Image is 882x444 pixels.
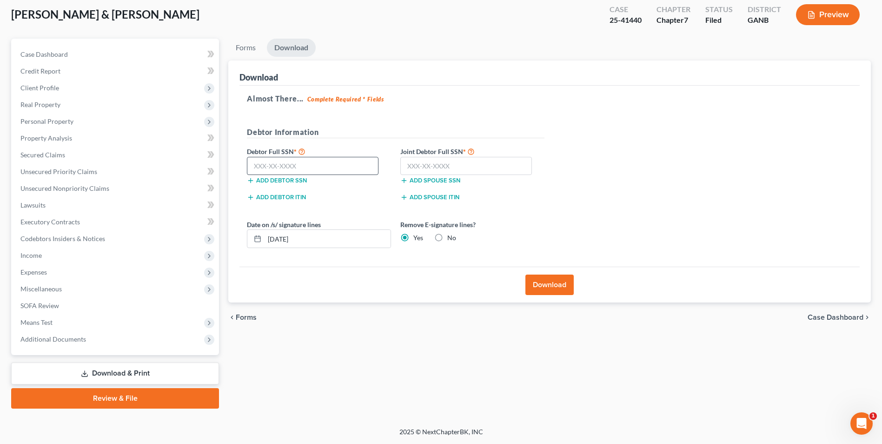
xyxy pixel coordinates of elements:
span: Codebtors Insiders & Notices [20,235,105,242]
span: Lawsuits [20,201,46,209]
i: chevron_right [863,314,871,321]
span: Case Dashboard [808,314,863,321]
span: Executory Contracts [20,218,80,226]
a: Credit Report [13,63,219,80]
button: Download [525,275,574,295]
input: MM/DD/YYYY [265,230,391,248]
h5: Debtor Information [247,127,544,138]
a: Case Dashboard chevron_right [808,314,871,321]
span: Credit Report [20,67,60,75]
span: Unsecured Nonpriority Claims [20,184,109,192]
a: Unsecured Nonpriority Claims [13,180,219,197]
span: Income [20,251,42,259]
div: 2025 © NextChapterBK, INC [176,427,706,444]
div: Chapter [657,15,690,26]
label: Joint Debtor Full SSN [396,146,549,157]
span: Miscellaneous [20,285,62,293]
span: SOFA Review [20,302,59,309]
span: 1 [869,412,877,420]
div: Case [610,4,642,15]
a: Download [267,39,316,57]
span: Unsecured Priority Claims [20,168,97,175]
button: Add debtor SSN [247,177,307,184]
label: Remove E-signature lines? [400,220,544,229]
div: Chapter [657,4,690,15]
button: Add spouse ITIN [400,194,459,201]
div: Download [239,72,278,83]
div: District [748,4,781,15]
div: GANB [748,15,781,26]
a: Case Dashboard [13,46,219,63]
span: Means Test [20,318,53,326]
input: XXX-XX-XXXX [247,157,378,175]
span: Client Profile [20,84,59,92]
button: Preview [796,4,860,25]
span: Forms [236,314,257,321]
span: Real Property [20,101,60,108]
label: No [447,233,456,242]
span: Property Analysis [20,134,72,142]
a: SOFA Review [13,297,219,314]
span: Secured Claims [20,151,65,159]
span: Case Dashboard [20,50,68,58]
div: 25-41440 [610,15,642,26]
a: Download & Print [11,363,219,384]
span: [PERSON_NAME] & [PERSON_NAME] [11,7,199,21]
span: 7 [684,15,688,24]
a: Secured Claims [13,147,219,163]
span: Additional Documents [20,335,86,343]
div: Status [705,4,733,15]
span: Expenses [20,268,47,276]
button: chevron_left Forms [228,314,269,321]
a: Forms [228,39,263,57]
a: Lawsuits [13,197,219,214]
iframe: Intercom live chat [850,412,873,435]
button: Add debtor ITIN [247,194,306,201]
span: Personal Property [20,117,73,125]
label: Debtor Full SSN [242,146,396,157]
label: Date on /s/ signature lines [247,220,321,229]
h5: Almost There... [247,93,852,104]
a: Executory Contracts [13,214,219,230]
i: chevron_left [228,314,236,321]
a: Unsecured Priority Claims [13,163,219,180]
button: Add spouse SSN [400,177,460,184]
input: XXX-XX-XXXX [400,157,532,175]
a: Property Analysis [13,130,219,147]
strong: Complete Required * Fields [307,95,384,103]
label: Yes [413,233,423,242]
div: Filed [705,15,733,26]
a: Review & File [11,388,219,409]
